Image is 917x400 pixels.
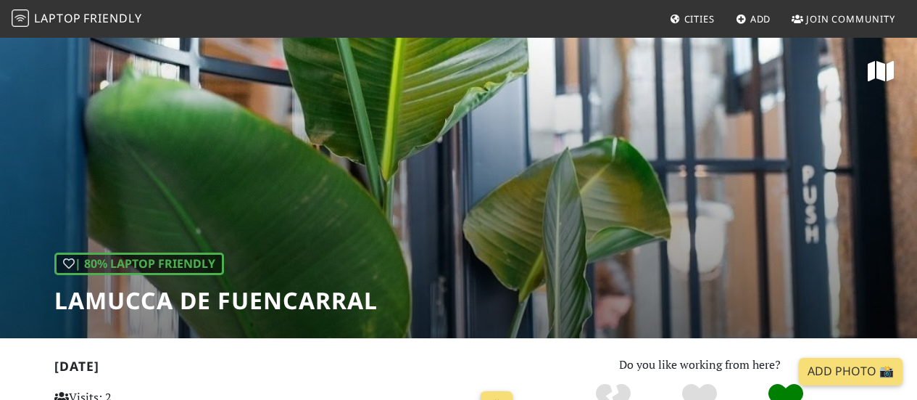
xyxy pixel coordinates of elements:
[83,10,141,26] span: Friendly
[799,358,903,385] a: Add Photo 📸
[54,253,224,276] div: | 80% Laptop Friendly
[806,12,895,25] span: Join Community
[12,9,29,27] img: LaptopFriendly
[54,359,519,380] h2: [DATE]
[12,7,142,32] a: LaptopFriendly LaptopFriendly
[34,10,81,26] span: Laptop
[730,6,777,32] a: Add
[664,6,721,32] a: Cities
[750,12,771,25] span: Add
[786,6,901,32] a: Join Community
[54,287,378,314] h1: Lamucca de Fuencarral
[536,356,863,375] p: Do you like working from here?
[684,12,715,25] span: Cities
